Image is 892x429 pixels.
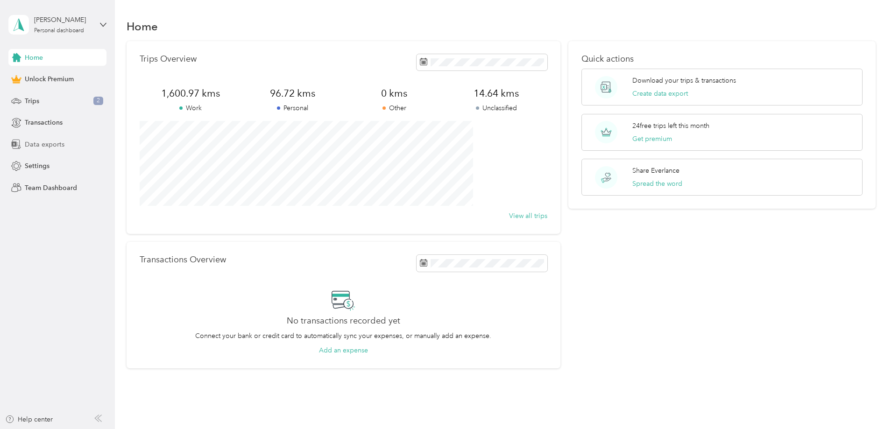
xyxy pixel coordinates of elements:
button: Help center [5,415,53,424]
p: Connect your bank or credit card to automatically sync your expenses, or manually add an expense. [195,331,491,341]
p: Quick actions [581,54,863,64]
span: Settings [25,161,50,171]
p: Work [140,103,241,113]
button: Create data export [632,89,688,98]
p: Transactions Overview [140,255,226,265]
span: 1,600.97 kms [140,87,241,100]
span: Trips [25,96,39,106]
p: 24 free trips left this month [632,121,709,131]
button: Spread the word [632,179,682,189]
span: 14.64 kms [445,87,547,100]
span: Team Dashboard [25,183,77,193]
span: Home [25,53,43,63]
p: Personal [241,103,343,113]
span: 0 kms [343,87,445,100]
h2: No transactions recorded yet [287,316,400,326]
p: Share Everlance [632,166,680,176]
p: Unclassified [445,103,547,113]
iframe: Everlance-gr Chat Button Frame [840,377,892,429]
p: Trips Overview [140,54,197,64]
div: Personal dashboard [34,28,84,34]
span: Unlock Premium [25,74,74,84]
span: 96.72 kms [241,87,343,100]
button: Get premium [632,134,672,144]
h1: Home [127,21,158,31]
p: Other [343,103,445,113]
button: Add an expense [319,345,368,355]
p: Download your trips & transactions [632,76,736,85]
span: 2 [93,97,103,105]
span: Data exports [25,140,64,149]
span: Transactions [25,118,63,127]
button: View all trips [509,211,547,221]
div: [PERSON_NAME] [34,15,92,25]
